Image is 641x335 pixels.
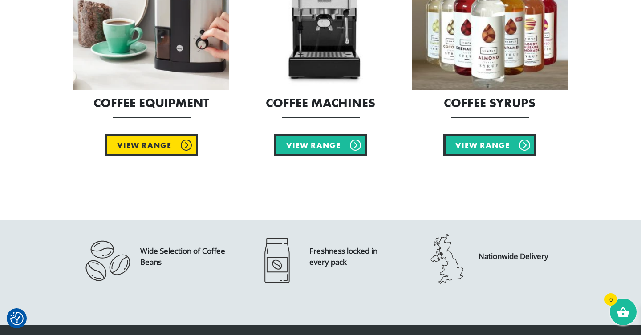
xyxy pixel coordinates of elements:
img: Revisit consent button [10,312,24,325]
p: Freshness locked in every pack [309,245,398,268]
a: View Range [105,134,198,156]
p: Wide Selection of Coffee Beans [140,245,229,268]
button: Consent Preferences [10,312,24,325]
a: View Range [443,134,536,156]
h2: Coffee Equipment [73,97,229,109]
span: 0 [604,293,617,306]
p: Nationwide Delivery [479,251,548,262]
a: View Range [274,134,367,156]
h2: Coffee Machines [243,97,398,109]
h2: Coffee Syrups [412,97,568,109]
